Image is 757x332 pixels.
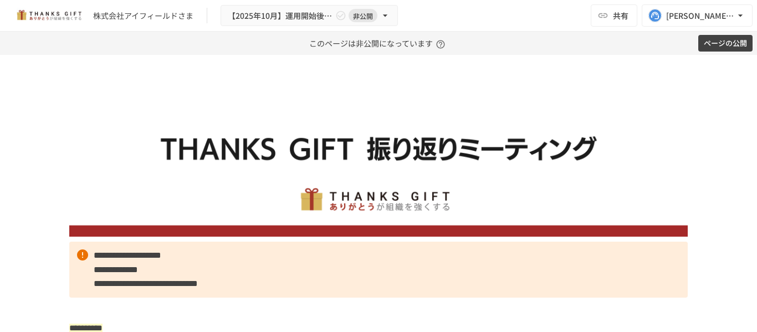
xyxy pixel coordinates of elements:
[591,4,637,27] button: 共有
[69,82,688,237] img: ywjCEzGaDRs6RHkpXm6202453qKEghjSpJ0uwcQsaCz
[666,9,735,23] div: [PERSON_NAME][EMAIL_ADDRESS][DOMAIN_NAME]
[221,5,398,27] button: 【2025年10月】運用開始後振り返りミーティング非公開
[698,35,753,52] button: ページの公開
[309,32,448,55] p: このページは非公開になっています
[13,7,84,24] img: mMP1OxWUAhQbsRWCurg7vIHe5HqDpP7qZo7fRoNLXQh
[349,10,377,22] span: 非公開
[228,9,333,23] span: 【2025年10月】運用開始後振り返りミーティング
[93,10,193,22] div: 株式会社アイフィールドさま
[613,9,628,22] span: 共有
[642,4,753,27] button: [PERSON_NAME][EMAIL_ADDRESS][DOMAIN_NAME]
